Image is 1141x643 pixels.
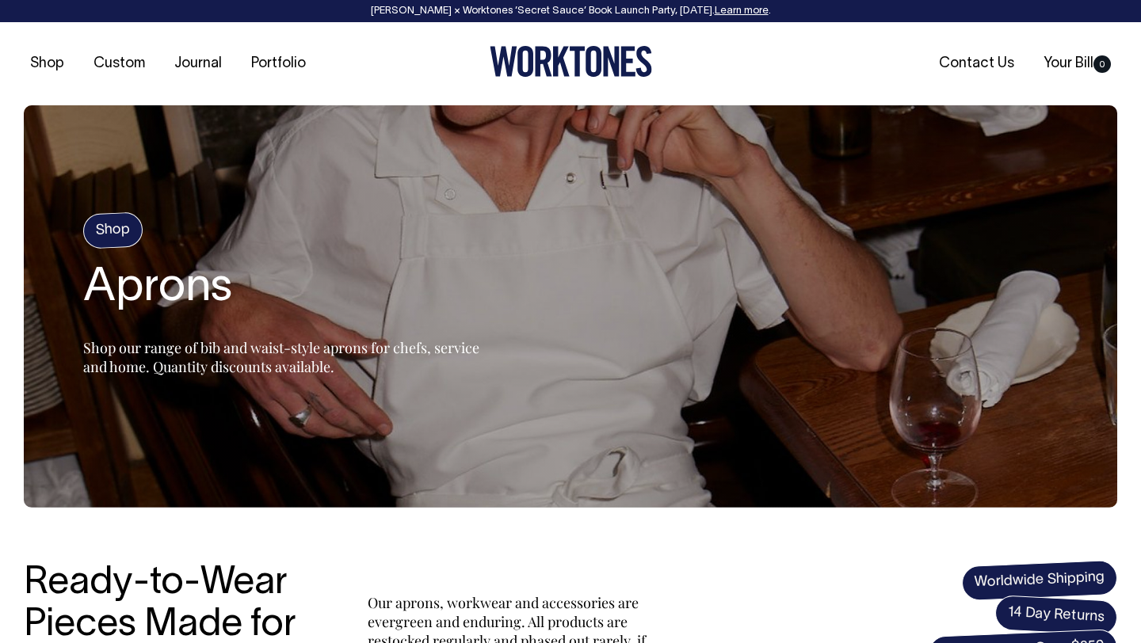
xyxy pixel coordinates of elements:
a: Learn more [715,6,769,16]
span: Shop our range of bib and waist-style aprons for chefs, service and home. Quantity discounts avai... [83,338,479,376]
div: [PERSON_NAME] × Worktones ‘Secret Sauce’ Book Launch Party, [DATE]. . [16,6,1125,17]
span: 14 Day Returns [994,595,1118,636]
a: Shop [24,51,71,77]
span: 0 [1093,55,1111,73]
a: Custom [87,51,151,77]
h4: Shop [82,212,143,249]
span: Worldwide Shipping [961,560,1118,601]
a: Contact Us [933,51,1021,77]
a: Journal [168,51,228,77]
a: Portfolio [245,51,312,77]
a: Your Bill0 [1037,51,1117,77]
h1: Aprons [83,264,479,314]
